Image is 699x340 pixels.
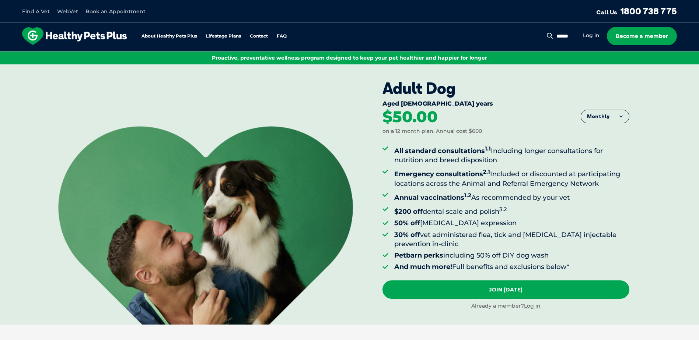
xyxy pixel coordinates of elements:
li: dental scale and polish [394,205,629,216]
strong: $200 off [394,208,423,216]
a: Find A Vet [22,8,50,15]
a: About Healthy Pets Plus [141,34,197,39]
div: Aged [DEMOGRAPHIC_DATA] years [382,100,629,109]
strong: 30% off [394,231,420,239]
div: on a 12 month plan. Annual cost $600 [382,128,482,135]
li: vet administered flea, tick and [MEDICAL_DATA] injectable prevention in-clinic [394,230,629,249]
sup: 3.2 [499,206,507,213]
li: [MEDICAL_DATA] expression [394,219,629,228]
li: Included or discounted at participating locations across the Animal and Referral Emergency Network [394,167,629,188]
button: Monthly [581,110,629,123]
strong: All standard consultations [394,147,491,155]
img: <br /> <b>Warning</b>: Undefined variable $title in <b>/var/www/html/current/codepool/wp-content/... [58,126,353,325]
a: Contact [250,34,268,39]
a: WebVet [57,8,78,15]
a: Call Us1800 738 775 [596,6,677,17]
span: Proactive, preventative wellness program designed to keep your pet healthier and happier for longer [212,54,487,61]
img: hpp-logo [22,27,127,45]
strong: Annual vaccinations [394,194,471,202]
span: Call Us [596,8,617,16]
li: As recommended by your vet [394,191,629,202]
sup: 2.1 [483,168,490,175]
a: Log in [524,302,541,309]
button: Search [545,32,555,39]
a: FAQ [277,34,287,39]
li: Full benefits and exclusions below* [394,262,629,272]
strong: Emergency consultations [394,170,490,178]
a: Become a member [607,27,677,45]
a: Log in [583,32,600,39]
div: Adult Dog [382,79,629,98]
div: $50.00 [382,109,438,125]
strong: And much more! [394,263,452,271]
strong: Petbarn perks [394,251,443,259]
a: Book an Appointment [85,8,146,15]
a: Join [DATE] [382,280,629,299]
div: Already a member? [382,302,629,310]
a: Lifestage Plans [206,34,241,39]
li: Including longer consultations for nutrition and breed disposition [394,144,629,165]
strong: 50% off [394,219,420,227]
sup: 1.1 [485,145,491,152]
li: including 50% off DIY dog wash [394,251,629,260]
sup: 1.2 [464,192,471,199]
